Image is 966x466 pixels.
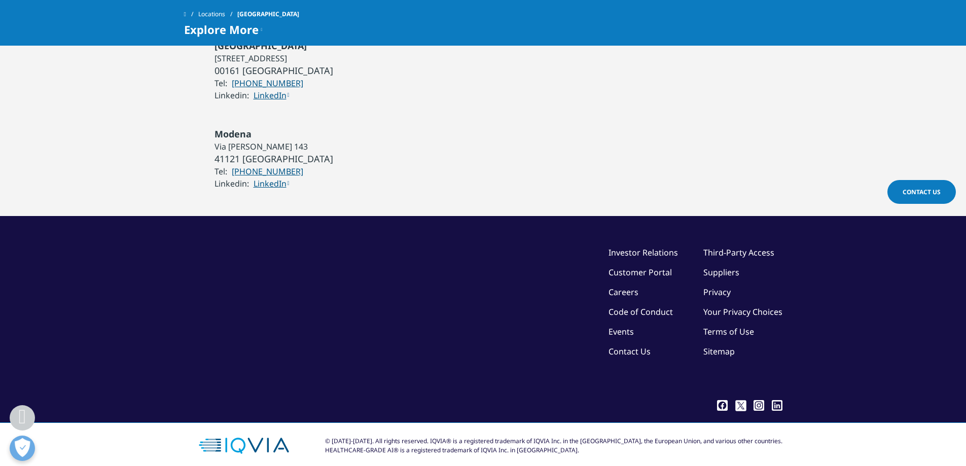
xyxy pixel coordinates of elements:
[214,140,333,153] li: Via [PERSON_NAME] 143
[609,346,651,357] a: Contact Us
[703,286,731,298] a: Privacy
[703,267,739,278] a: Suppliers
[198,5,237,23] a: Locations
[703,326,754,337] a: Terms of Use
[10,436,35,461] button: Apri preferenze
[609,326,634,337] a: Events
[609,286,638,298] a: Careers
[214,64,333,77] span: 00161 [GEOGRAPHIC_DATA]
[214,90,249,101] span: Linkedin:
[703,346,735,357] a: Sitemap
[214,166,227,177] span: Tel:
[703,306,782,317] a: Your Privacy Choices
[214,153,333,165] span: 41121 [GEOGRAPHIC_DATA]
[254,90,290,101] a: LinkedIn
[254,178,290,189] a: LinkedIn
[232,166,303,177] a: [PHONE_NUMBER]
[609,306,673,317] a: Code of Conduct
[237,5,299,23] span: [GEOGRAPHIC_DATA]
[325,437,782,455] div: © [DATE]-[DATE]. All rights reserved. IQVIA® is a registered trademark of IQVIA Inc. in the [GEOG...
[903,188,941,196] span: Contact Us
[214,178,249,189] span: Linkedin:
[609,267,672,278] a: Customer Portal
[232,78,303,89] a: [PHONE_NUMBER]
[887,180,956,204] a: Contact Us
[703,247,774,258] a: Third-Party Access
[214,52,333,64] li: [STREET_ADDRESS]
[609,247,678,258] a: Investor Relations
[214,128,252,140] span: Modena
[214,78,227,89] span: Tel:
[184,23,259,35] span: Explore More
